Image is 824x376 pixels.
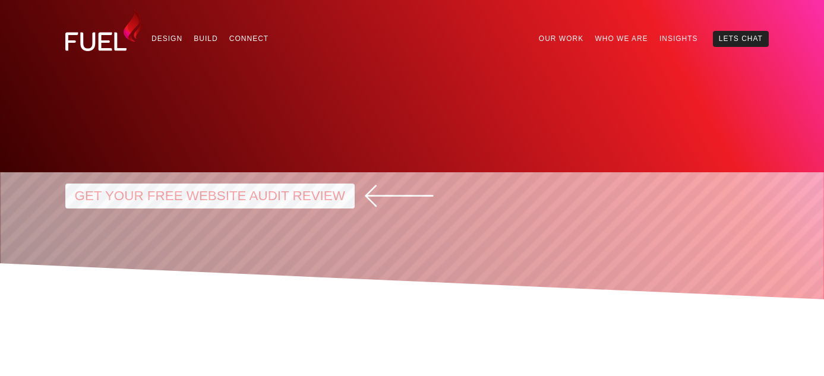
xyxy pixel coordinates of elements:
[713,31,768,46] a: Lets Chat
[533,31,589,46] a: Our Work
[65,10,143,51] img: Fuel Design Ltd - Website design and development company in North Shore, Auckland
[589,31,654,46] a: Who We Are
[146,31,188,46] a: Design
[223,31,274,46] a: Connect
[188,31,224,46] a: Build
[653,31,703,46] a: Insights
